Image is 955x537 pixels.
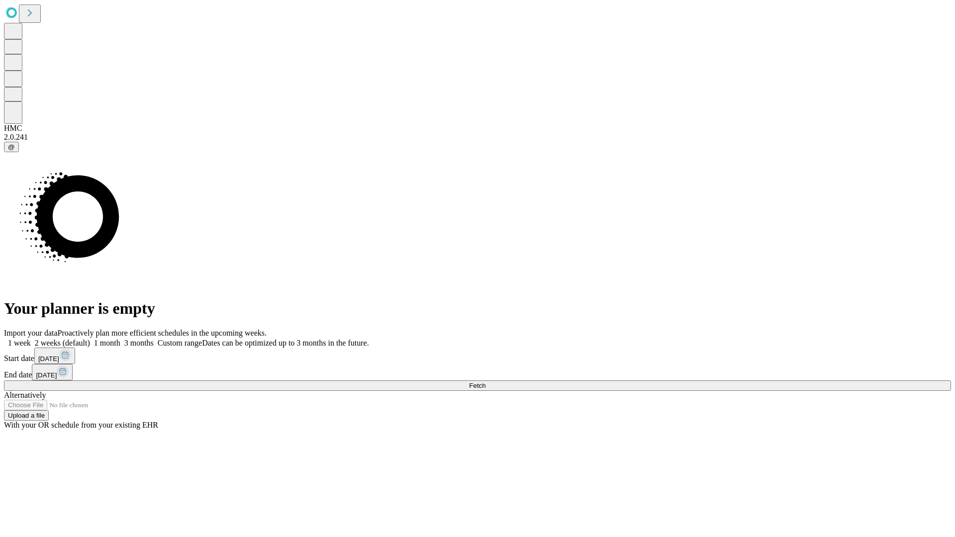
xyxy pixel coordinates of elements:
[4,410,49,421] button: Upload a file
[4,421,158,429] span: With your OR schedule from your existing EHR
[4,133,951,142] div: 2.0.241
[469,382,485,389] span: Fetch
[38,355,59,362] span: [DATE]
[4,364,951,380] div: End date
[4,391,46,399] span: Alternatively
[35,339,90,347] span: 2 weeks (default)
[94,339,120,347] span: 1 month
[124,339,154,347] span: 3 months
[8,143,15,151] span: @
[4,380,951,391] button: Fetch
[158,339,202,347] span: Custom range
[8,339,31,347] span: 1 week
[202,339,369,347] span: Dates can be optimized up to 3 months in the future.
[34,348,75,364] button: [DATE]
[4,124,951,133] div: HMC
[36,371,57,379] span: [DATE]
[32,364,73,380] button: [DATE]
[4,299,951,318] h1: Your planner is empty
[4,348,951,364] div: Start date
[4,142,19,152] button: @
[58,329,267,337] span: Proactively plan more efficient schedules in the upcoming weeks.
[4,329,58,337] span: Import your data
